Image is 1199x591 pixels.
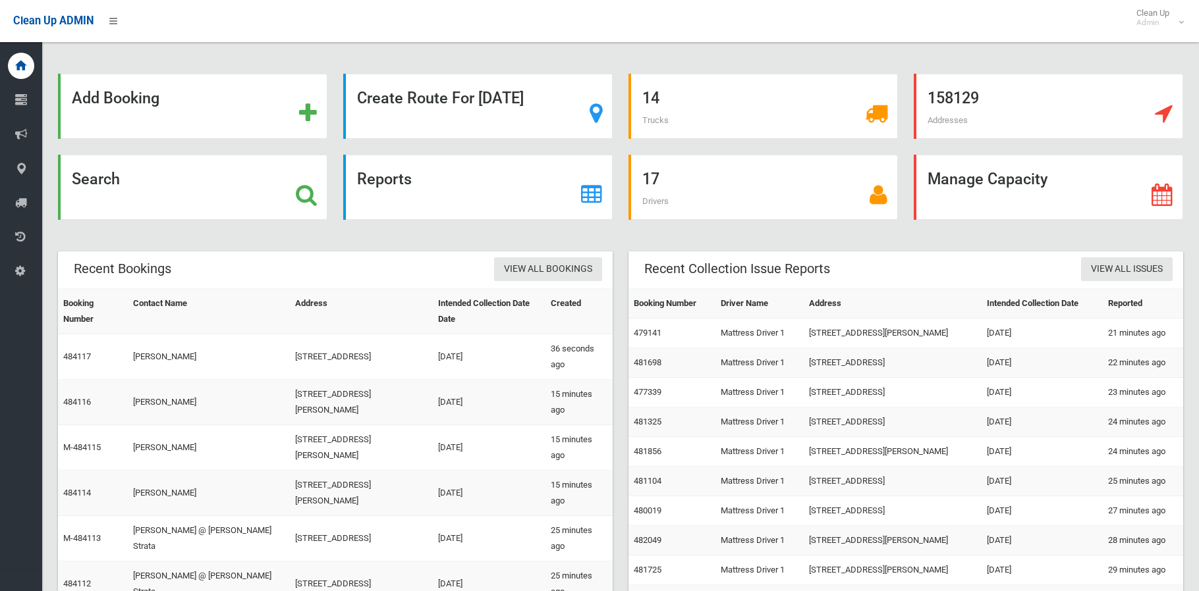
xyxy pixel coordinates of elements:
a: 481325 [634,417,661,426]
td: [DATE] [982,526,1103,555]
span: Trucks [642,115,669,125]
a: 481104 [634,476,661,486]
td: [DATE] [982,496,1103,526]
th: Address [804,289,982,319]
td: 36 seconds ago [545,334,613,380]
td: 25 minutes ago [545,516,613,561]
strong: 158129 [928,89,979,107]
a: 481856 [634,446,661,456]
td: Mattress Driver 1 [715,496,804,526]
td: [DATE] [982,467,1103,496]
td: [PERSON_NAME] [128,471,290,516]
td: [STREET_ADDRESS][PERSON_NAME] [804,555,982,585]
span: Clean Up [1130,8,1183,28]
th: Contact Name [128,289,290,334]
span: Drivers [642,196,669,206]
td: [PERSON_NAME] [128,334,290,380]
td: [STREET_ADDRESS][PERSON_NAME] [290,471,433,516]
td: Mattress Driver 1 [715,348,804,378]
td: [DATE] [982,348,1103,378]
td: Mattress Driver 1 [715,467,804,496]
a: Reports [343,155,613,220]
a: 158129 Addresses [914,74,1183,139]
td: [DATE] [433,516,546,561]
td: [STREET_ADDRESS] [290,516,433,561]
td: [DATE] [433,380,546,425]
td: 24 minutes ago [1103,437,1183,467]
td: [STREET_ADDRESS][PERSON_NAME] [804,319,982,348]
td: [PERSON_NAME] [128,380,290,425]
span: Addresses [928,115,968,125]
td: [STREET_ADDRESS] [804,407,982,437]
td: [DATE] [433,425,546,471]
a: 484114 [63,488,91,498]
strong: Search [72,170,120,188]
td: [STREET_ADDRESS][PERSON_NAME] [290,380,433,425]
a: Add Booking [58,74,327,139]
strong: Manage Capacity [928,170,1047,188]
td: Mattress Driver 1 [715,437,804,467]
td: 15 minutes ago [545,471,613,516]
td: [DATE] [433,334,546,380]
td: [PERSON_NAME] [128,425,290,471]
td: 21 minutes ago [1103,319,1183,348]
td: 15 minutes ago [545,380,613,425]
td: [DATE] [982,437,1103,467]
strong: Reports [357,170,412,188]
th: Intended Collection Date [982,289,1103,319]
a: View All Issues [1081,257,1173,282]
td: 27 minutes ago [1103,496,1183,526]
a: 484116 [63,397,91,407]
td: 28 minutes ago [1103,526,1183,555]
a: 482049 [634,535,661,545]
td: 15 minutes ago [545,425,613,471]
td: Mattress Driver 1 [715,555,804,585]
td: [STREET_ADDRESS][PERSON_NAME] [804,526,982,555]
td: Mattress Driver 1 [715,526,804,555]
td: [STREET_ADDRESS] [804,348,982,378]
td: [DATE] [982,378,1103,407]
strong: Add Booking [72,89,159,107]
a: 477339 [634,387,661,397]
td: Mattress Driver 1 [715,319,804,348]
header: Recent Bookings [58,256,187,282]
td: 24 minutes ago [1103,407,1183,437]
a: 481698 [634,357,661,367]
td: [STREET_ADDRESS][PERSON_NAME] [804,437,982,467]
a: M-484115 [63,442,101,452]
td: [STREET_ADDRESS] [804,496,982,526]
td: 25 minutes ago [1103,467,1183,496]
td: [DATE] [982,319,1103,348]
a: View All Bookings [494,257,602,282]
a: M-484113 [63,533,101,543]
a: Search [58,155,327,220]
small: Admin [1136,18,1169,28]
th: Address [290,289,433,334]
span: Clean Up ADMIN [13,14,94,27]
strong: Create Route For [DATE] [357,89,524,107]
td: Mattress Driver 1 [715,407,804,437]
td: [DATE] [433,471,546,516]
td: 23 minutes ago [1103,378,1183,407]
header: Recent Collection Issue Reports [628,256,846,282]
a: 479141 [634,328,661,338]
a: 484117 [63,351,91,361]
th: Driver Name [715,289,804,319]
a: 484112 [63,578,91,588]
td: [STREET_ADDRESS][PERSON_NAME] [290,425,433,471]
a: 480019 [634,505,661,515]
td: [DATE] [982,407,1103,437]
strong: 14 [642,89,659,107]
th: Reported [1103,289,1183,319]
td: 22 minutes ago [1103,348,1183,378]
a: Manage Capacity [914,155,1183,220]
th: Intended Collection Date Date [433,289,546,334]
td: Mattress Driver 1 [715,378,804,407]
th: Booking Number [58,289,128,334]
strong: 17 [642,170,659,188]
td: [PERSON_NAME] @ [PERSON_NAME] Strata [128,516,290,561]
th: Created [545,289,613,334]
a: 14 Trucks [628,74,898,139]
td: [STREET_ADDRESS] [290,334,433,380]
a: 481725 [634,565,661,575]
